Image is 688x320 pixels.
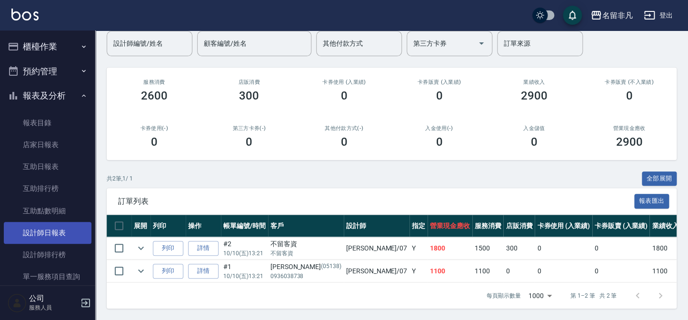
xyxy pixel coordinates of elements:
h3: 2600 [141,89,168,102]
a: 報表目錄 [4,112,91,134]
h3: 0 [626,89,632,102]
h3: 0 [436,89,442,102]
h2: 卡券販賣 (入業績) [403,79,476,85]
h3: 0 [436,135,442,149]
h3: 0 [531,135,538,149]
a: 單一服務項目查詢 [4,266,91,288]
td: 0 [592,237,650,260]
td: 1800 [649,237,681,260]
p: 第 1–2 筆 共 2 筆 [570,291,617,300]
h2: 其他付款方式(-) [308,125,380,131]
th: 設計師 [344,215,409,237]
img: Logo [11,9,39,20]
td: #1 [221,260,268,282]
a: 店家日報表 [4,134,91,156]
button: save [563,6,582,25]
img: Person [8,293,27,312]
div: 名留非凡 [602,10,632,21]
p: (05138) [321,262,341,272]
th: 業績收入 [649,215,681,237]
td: 1100 [428,260,472,282]
p: 10/10 (五) 13:21 [223,272,266,280]
td: #2 [221,237,268,260]
h3: 服務消費 [118,79,190,85]
th: 卡券販賣 (入業績) [592,215,650,237]
h3: 0 [341,89,348,102]
button: 報表及分析 [4,83,91,108]
button: 登出 [640,7,677,24]
a: 詳情 [188,241,219,256]
p: 服務人員 [29,303,78,312]
a: 設計師排行榜 [4,244,91,266]
button: expand row [134,264,148,278]
td: Y [409,237,428,260]
td: 1500 [472,237,504,260]
th: 卡券使用 (入業績) [535,215,592,237]
h2: 卡券販賣 (不入業績) [593,79,666,85]
div: [PERSON_NAME] [270,262,341,272]
h3: 2900 [616,135,642,149]
a: 報表匯出 [634,196,669,205]
th: 客戶 [268,215,344,237]
h3: 0 [246,135,252,149]
a: 設計師日報表 [4,222,91,244]
div: 1000 [525,283,555,309]
h3: 2900 [521,89,548,102]
td: 1100 [649,260,681,282]
td: 0 [535,260,592,282]
p: 不留客資 [270,249,341,258]
h2: 營業現金應收 [593,125,666,131]
th: 展開 [131,215,150,237]
div: 不留客資 [270,239,341,249]
h3: 0 [341,135,348,149]
h3: 0 [151,135,158,149]
a: 互助日報表 [4,156,91,178]
button: 名留非凡 [587,6,636,25]
p: 10/10 (五) 13:21 [223,249,266,258]
button: 列印 [153,264,183,279]
button: Open [474,36,489,51]
td: 0 [535,237,592,260]
h2: 入金儲值 [498,125,570,131]
h2: 店販消費 [213,79,286,85]
th: 列印 [150,215,186,237]
button: 列印 [153,241,183,256]
h2: 第三方卡券(-) [213,125,286,131]
h2: 入金使用(-) [403,125,476,131]
th: 指定 [409,215,428,237]
a: 詳情 [188,264,219,279]
h5: 公司 [29,294,78,303]
th: 營業現金應收 [428,215,472,237]
th: 店販消費 [503,215,535,237]
button: 預約管理 [4,59,91,84]
p: 共 2 筆, 1 / 1 [107,174,133,183]
td: [PERSON_NAME] /07 [344,237,409,260]
td: 1100 [472,260,504,282]
td: 300 [503,237,535,260]
h2: 卡券使用(-) [118,125,190,131]
a: 互助排行榜 [4,178,91,200]
button: 櫃檯作業 [4,34,91,59]
h2: 業績收入 [498,79,570,85]
p: 每頁顯示數量 [487,291,521,300]
td: 0 [592,260,650,282]
button: 全部展開 [642,171,677,186]
th: 服務消費 [472,215,504,237]
h2: 卡券使用 (入業績) [308,79,380,85]
button: expand row [134,241,148,255]
button: 報表匯出 [634,194,669,209]
td: Y [409,260,428,282]
a: 互助點數明細 [4,200,91,222]
p: 0936038738 [270,272,341,280]
td: 0 [503,260,535,282]
td: [PERSON_NAME] /07 [344,260,409,282]
h3: 300 [239,89,259,102]
th: 帳單編號/時間 [221,215,268,237]
td: 1800 [428,237,472,260]
th: 操作 [186,215,221,237]
span: 訂單列表 [118,197,634,206]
